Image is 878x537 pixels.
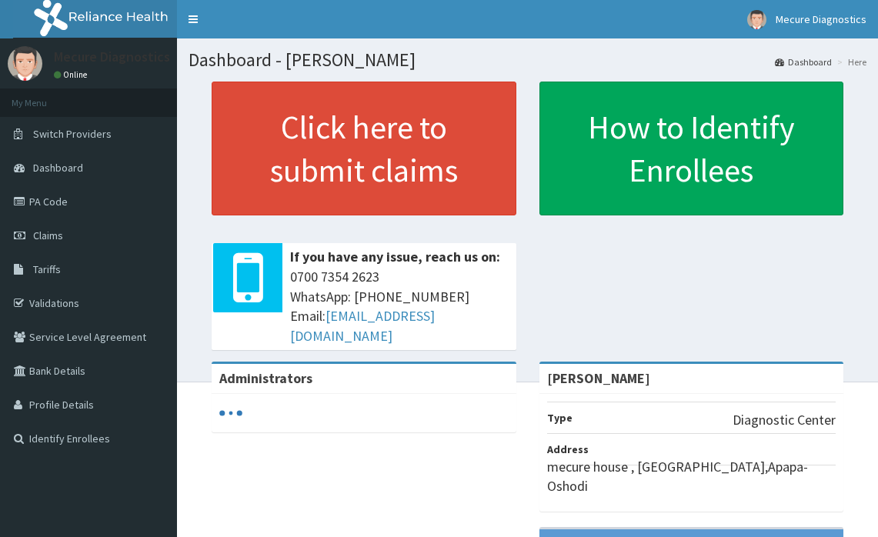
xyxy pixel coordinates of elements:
[290,307,435,345] a: [EMAIL_ADDRESS][DOMAIN_NAME]
[219,402,242,425] svg: audio-loading
[539,82,844,215] a: How to Identify Enrollees
[33,161,83,175] span: Dashboard
[290,267,509,346] span: 0700 7354 2623 WhatsApp: [PHONE_NUMBER] Email:
[33,127,112,141] span: Switch Providers
[833,55,866,68] li: Here
[733,410,836,430] p: Diagnostic Center
[547,369,650,387] strong: [PERSON_NAME]
[547,442,589,456] b: Address
[547,411,573,425] b: Type
[33,228,63,242] span: Claims
[8,46,42,81] img: User Image
[189,50,866,70] h1: Dashboard - [PERSON_NAME]
[775,55,832,68] a: Dashboard
[54,69,91,80] a: Online
[212,82,516,215] a: Click here to submit claims
[33,262,61,276] span: Tariffs
[290,248,500,265] b: If you have any issue, reach us on:
[547,457,836,496] p: mecure house , [GEOGRAPHIC_DATA],Apapa-Oshodi
[54,50,170,64] p: Mecure Diagnostics
[219,369,312,387] b: Administrators
[747,10,766,29] img: User Image
[776,12,866,26] span: Mecure Diagnostics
